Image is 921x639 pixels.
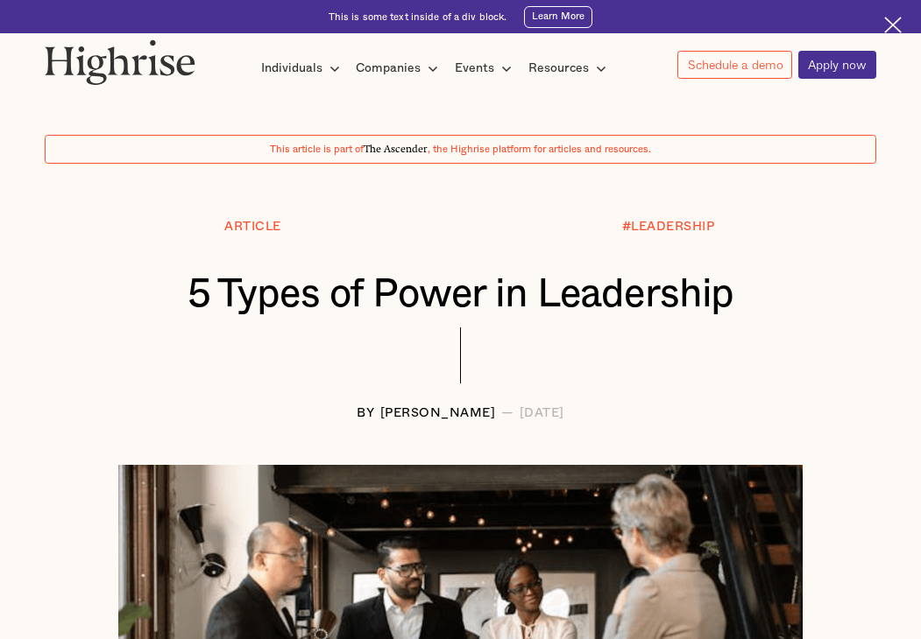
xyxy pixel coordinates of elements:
div: Events [455,58,494,79]
div: [DATE] [520,406,564,420]
div: Companies [356,58,421,79]
div: BY [357,406,374,420]
div: — [501,406,514,420]
div: Resources [528,58,612,79]
div: [PERSON_NAME] [380,406,496,420]
div: This is some text inside of a div block. [329,11,507,24]
div: Article [224,220,281,234]
a: Apply now [798,51,876,79]
span: , the Highrise platform for articles and resources. [428,144,651,154]
a: Learn More [524,6,593,28]
div: #LEADERSHIP [622,220,715,234]
span: This article is part of [270,144,364,154]
span: The Ascender [364,141,428,152]
div: Companies [356,58,443,79]
div: Resources [528,58,589,79]
img: Cross icon [884,17,901,33]
h1: 5 Types of Power in Leadership [81,272,841,316]
div: Individuals [261,58,322,79]
div: Events [455,58,517,79]
a: Schedule a demo [677,51,792,79]
div: Individuals [261,58,345,79]
img: Highrise logo [45,39,195,85]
